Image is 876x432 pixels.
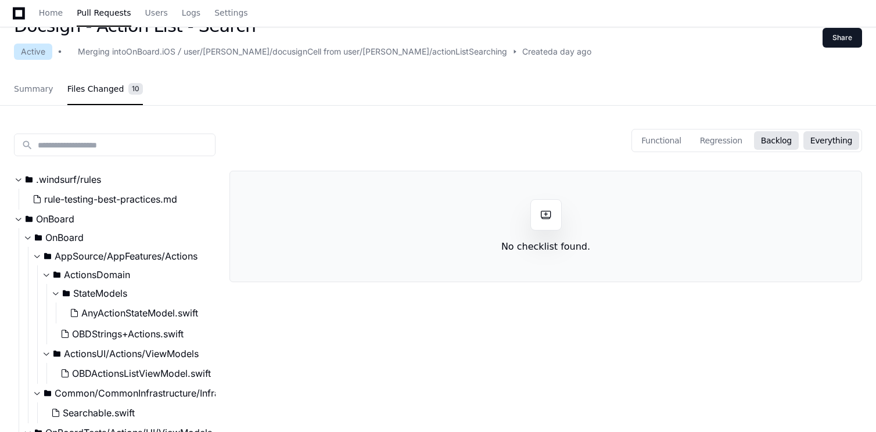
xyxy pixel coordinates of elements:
span: AnyActionStateModel.swift [81,306,198,320]
svg: Directory [26,212,33,226]
span: a day ago [553,46,591,57]
div: Active [14,44,52,60]
button: OBDActionsListViewModel.swift [56,363,227,384]
button: AppSource/AppFeatures/Actions [33,247,234,265]
button: Regression [693,131,749,150]
span: Settings [214,9,247,16]
svg: Directory [26,172,33,186]
button: OnBoard [23,228,225,247]
button: Common/CommonInfrastructure/Infrastructure Objects [33,384,234,402]
span: ActionsDomain [64,268,130,282]
div: user/[PERSON_NAME]/docusignCell from user/[PERSON_NAME]/actionListSearching [184,46,507,57]
button: Share [823,28,862,48]
span: StateModels [73,286,127,300]
span: Logs [182,9,200,16]
span: Users [145,9,168,16]
h1: No checklist found. [501,240,590,254]
button: Searchable.swift [46,402,227,423]
svg: Directory [44,249,51,263]
span: rule-testing-best-practices.md [44,192,177,206]
svg: Directory [53,347,60,361]
button: rule-testing-best-practices.md [28,189,209,210]
span: Pull Requests [77,9,131,16]
span: Files Changed [67,85,124,92]
div: Merging into [78,46,126,57]
span: Searchable.swift [63,406,135,420]
button: OnBoard [14,210,216,228]
button: Everything [803,131,859,150]
span: OnBoard [45,231,84,244]
button: StateModels [51,284,234,303]
button: AnyActionStateModel.swift [65,303,227,323]
button: ActionsDomain [42,265,234,284]
button: OBDStrings+Actions.swift [56,323,227,344]
svg: Directory [63,286,70,300]
svg: Directory [35,231,42,244]
span: ActionsUI/Actions/ViewModels [64,347,199,361]
span: Home [39,9,63,16]
span: Common/CommonInfrastructure/Infrastructure Objects [55,386,234,400]
span: 10 [128,83,143,95]
button: .windsurf/rules [14,170,216,189]
span: Summary [14,85,53,92]
div: OnBoard.iOS [126,46,175,57]
span: AppSource/AppFeatures/Actions [55,249,198,263]
button: ActionsUI/Actions/ViewModels [42,344,234,363]
button: Backlog [754,131,799,150]
span: Created [522,46,553,57]
button: Functional [634,131,688,150]
mat-icon: search [21,139,33,151]
span: OnBoard [36,212,74,226]
span: OBDActionsListViewModel.swift [72,366,211,380]
svg: Directory [53,268,60,282]
svg: Directory [44,386,51,400]
span: OBDStrings+Actions.swift [72,327,184,341]
span: .windsurf/rules [36,172,101,186]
